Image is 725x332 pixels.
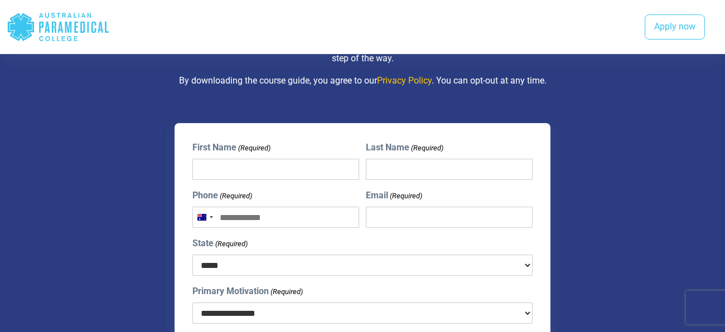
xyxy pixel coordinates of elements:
[269,286,303,297] span: (Required)
[366,189,422,202] label: Email
[389,191,423,202] span: (Required)
[193,207,216,227] button: Selected country
[192,189,252,202] label: Phone
[366,141,443,154] label: Last Name
[377,75,432,86] a: Privacy Policy
[192,285,303,298] label: Primary Motivation
[7,9,110,45] div: Australian Paramedical College
[219,191,252,202] span: (Required)
[645,14,705,40] a: Apply now
[410,143,444,154] span: (Required)
[192,237,248,250] label: State
[192,141,270,154] label: First Name
[60,74,665,87] p: By downloading the course guide, you agree to our . You can opt-out at any time.
[237,143,270,154] span: (Required)
[214,238,248,250] span: (Required)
